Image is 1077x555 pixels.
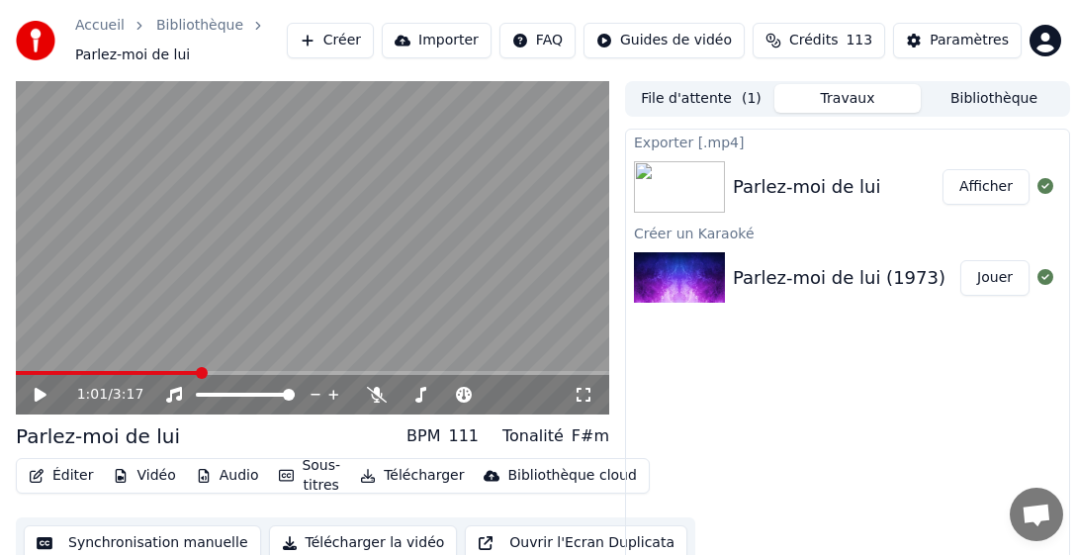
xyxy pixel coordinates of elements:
[448,424,479,448] div: 111
[271,452,349,500] button: Sous-titres
[1010,488,1063,541] div: Ouvrir le chat
[626,130,1069,153] div: Exporter [.mp4]
[16,21,55,60] img: youka
[626,221,1069,244] div: Créer un Karaoké
[789,31,838,50] span: Crédits
[75,16,287,65] nav: breadcrumb
[105,462,183,490] button: Vidéo
[77,385,108,405] span: 1:01
[75,46,190,65] span: Parlez-moi de lui
[846,31,872,50] span: 113
[774,84,921,113] button: Travaux
[921,84,1067,113] button: Bibliothèque
[572,424,609,448] div: F#m
[406,424,440,448] div: BPM
[753,23,885,58] button: Crédits113
[75,16,125,36] a: Accueil
[733,264,945,292] div: Parlez-moi de lui (1973)
[583,23,745,58] button: Guides de vidéo
[742,89,762,109] span: ( 1 )
[382,23,492,58] button: Importer
[893,23,1022,58] button: Paramètres
[733,173,880,201] div: Parlez-moi de lui
[21,462,101,490] button: Éditer
[507,466,636,486] div: Bibliothèque cloud
[942,169,1030,205] button: Afficher
[287,23,374,58] button: Créer
[930,31,1009,50] div: Paramètres
[352,462,472,490] button: Télécharger
[16,422,180,450] div: Parlez-moi de lui
[960,260,1030,296] button: Jouer
[502,424,564,448] div: Tonalité
[113,385,143,405] span: 3:17
[77,385,125,405] div: /
[156,16,243,36] a: Bibliothèque
[499,23,576,58] button: FAQ
[628,84,774,113] button: File d'attente
[188,462,267,490] button: Audio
